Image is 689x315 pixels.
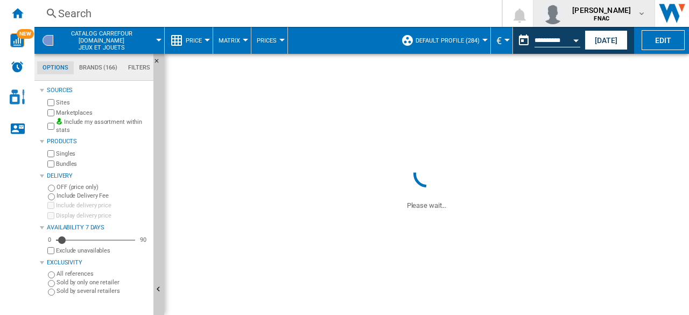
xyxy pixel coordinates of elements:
[496,35,502,46] span: €
[407,201,447,209] ng-transclude: Please wait...
[11,60,24,73] img: alerts-logo.svg
[153,54,166,73] button: Hide
[137,236,149,244] div: 90
[37,61,74,74] md-tab-item: Options
[59,30,144,51] span: CATALOG CARREFOUR JOUET.FR:Jeux et jouets
[56,99,149,107] label: Sites
[56,160,149,168] label: Bundles
[47,150,54,157] input: Singles
[40,27,159,54] div: CATALOG CARREFOUR [DOMAIN_NAME]Jeux et jouets
[47,160,54,167] input: Bundles
[47,137,149,146] div: Products
[219,37,240,44] span: Matrix
[47,258,149,267] div: Exclusivity
[57,270,149,278] label: All references
[186,27,207,54] button: Price
[57,278,149,286] label: Sold by only one retailer
[48,280,55,287] input: Sold by only one retailer
[47,109,54,116] input: Marketplaces
[47,247,54,254] input: Display delivery price
[257,27,282,54] button: Prices
[47,202,54,209] input: Include delivery price
[56,150,149,158] label: Singles
[257,37,277,44] span: Prices
[56,247,149,255] label: Exclude unavailables
[513,30,535,51] button: md-calendar
[48,289,55,296] input: Sold by several retailers
[58,6,474,21] div: Search
[123,61,156,74] md-tab-item: Filters
[57,287,149,295] label: Sold by several retailers
[59,27,154,54] button: CATALOG CARREFOUR [DOMAIN_NAME]Jeux et jouets
[642,30,685,50] button: Edit
[48,185,55,192] input: OFF (price only)
[513,27,582,54] div: This report is based on a date in the past.
[491,27,513,54] md-menu: Currency
[416,27,485,54] button: Default profile (284)
[74,61,123,74] md-tab-item: Brands (166)
[48,271,55,278] input: All references
[56,235,135,246] md-slider: Availability
[566,29,586,48] button: Open calendar
[572,5,631,16] span: [PERSON_NAME]
[56,118,62,124] img: mysite-bg-18x18.png
[56,201,149,209] label: Include delivery price
[594,15,609,22] b: FNAC
[542,3,564,24] img: profile.jpg
[401,27,485,54] div: Default profile (284)
[585,30,628,50] button: [DATE]
[170,27,207,54] div: Price
[47,172,149,180] div: Delivery
[496,27,507,54] button: €
[47,212,54,219] input: Display delivery price
[57,183,149,191] label: OFF (price only)
[56,212,149,220] label: Display delivery price
[186,37,202,44] span: Price
[56,109,149,117] label: Marketplaces
[47,99,54,106] input: Sites
[219,27,245,54] button: Matrix
[56,118,149,135] label: Include my assortment within stats
[17,29,34,39] span: NEW
[416,37,480,44] span: Default profile (284)
[47,223,149,232] div: Availability 7 Days
[10,33,24,47] img: wise-card.svg
[45,236,54,244] div: 0
[47,86,149,95] div: Sources
[48,193,55,200] input: Include Delivery Fee
[10,89,25,104] img: cosmetic-logo.svg
[47,120,54,133] input: Include my assortment within stats
[57,192,149,200] label: Include Delivery Fee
